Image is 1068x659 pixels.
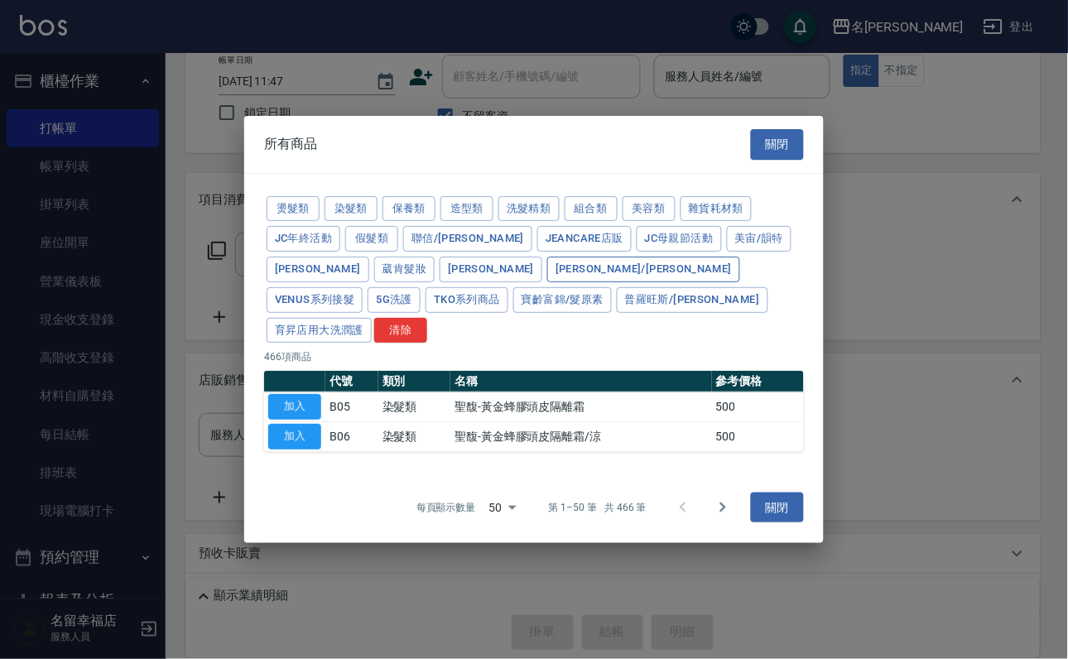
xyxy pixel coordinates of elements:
p: 466 項商品 [264,349,804,364]
button: [PERSON_NAME] [440,257,542,282]
th: 代號 [325,371,378,392]
button: 育昇店用大洗潤護 [267,318,372,344]
button: 雜貨耗材類 [681,196,753,222]
td: 500 [712,392,804,422]
button: [PERSON_NAME] [267,257,369,282]
div: 50 [483,485,522,530]
button: 染髮類 [325,196,378,222]
button: Go to next page [703,488,743,527]
td: B06 [325,422,378,452]
td: 染髮類 [378,392,450,422]
button: 聯信/[PERSON_NAME] [403,226,532,252]
button: Venus系列接髮 [267,287,363,313]
button: 5G洗護 [368,287,421,313]
button: JC母親節活動 [637,226,722,252]
p: 每頁顯示數量 [416,500,476,515]
button: 關閉 [751,129,804,160]
button: 普羅旺斯/[PERSON_NAME] [617,287,768,313]
td: 聖馥-黃金蜂膠頭皮隔離霜 [450,392,712,422]
button: TKO系列商品 [426,287,508,313]
button: JC年終活動 [267,226,340,252]
td: 染髮類 [378,422,450,452]
button: 洗髮精類 [498,196,560,222]
button: 葳肯髮妝 [374,257,435,282]
th: 參考價格 [712,371,804,392]
td: 500 [712,422,804,452]
th: 名稱 [450,371,712,392]
button: 美容類 [623,196,676,222]
button: 保養類 [382,196,435,222]
th: 類別 [378,371,450,392]
td: B05 [325,392,378,422]
button: 組合類 [565,196,618,222]
button: 寶齡富錦/髮原素 [513,287,612,313]
button: 清除 [374,318,427,344]
button: 加入 [268,394,321,420]
button: 燙髮類 [267,196,320,222]
button: 加入 [268,424,321,450]
p: 第 1–50 筆 共 466 筆 [549,500,647,515]
button: 造型類 [440,196,493,222]
button: 假髮類 [345,226,398,252]
button: JeanCare店販 [537,226,632,252]
button: [PERSON_NAME]/[PERSON_NAME] [547,257,740,282]
span: 所有商品 [264,136,317,152]
button: 關閉 [751,493,804,523]
td: 聖馥-黃金蜂膠頭皮隔離霜/涼 [450,422,712,452]
button: 美宙/韻特 [727,226,792,252]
